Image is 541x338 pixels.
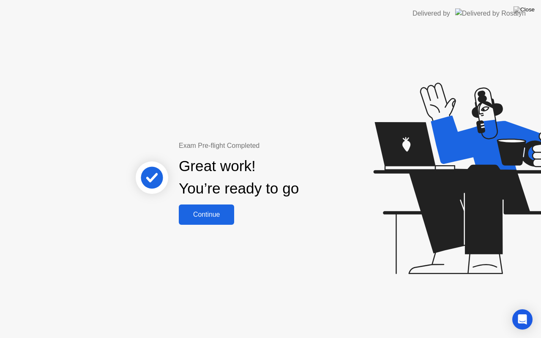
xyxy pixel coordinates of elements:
button: Continue [179,204,234,225]
div: Delivered by [413,8,450,19]
div: Continue [181,211,232,218]
div: Exam Pre-flight Completed [179,141,353,151]
div: Open Intercom Messenger [512,309,533,330]
div: Great work! You’re ready to go [179,155,299,200]
img: Delivered by Rosalyn [455,8,526,18]
img: Close [514,6,535,13]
